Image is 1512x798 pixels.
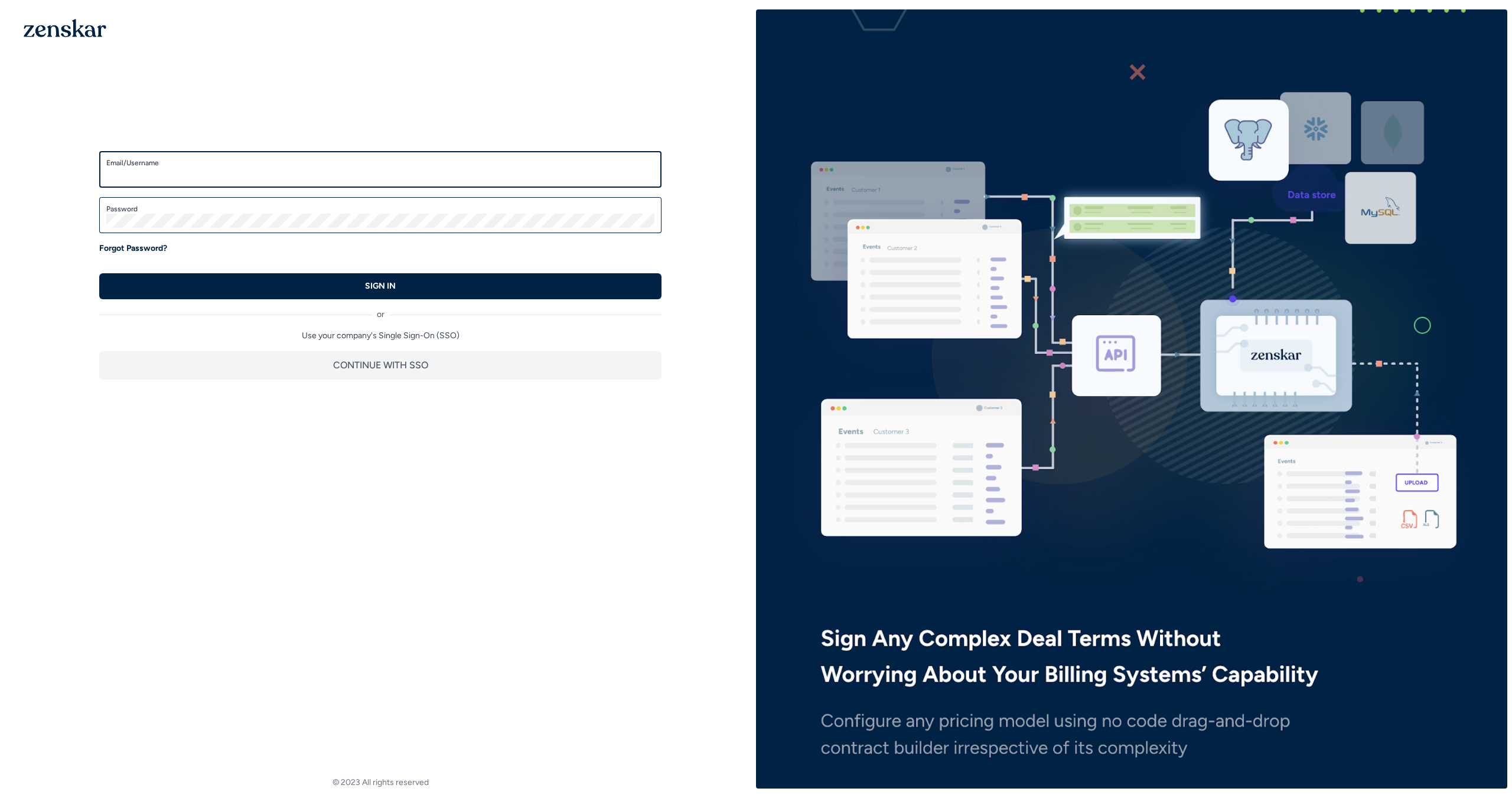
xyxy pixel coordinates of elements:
[106,204,654,214] label: Password
[99,243,167,254] a: Forgot Password?
[5,777,756,789] footer: © 2023 All rights reserved
[24,19,106,37] img: 1OGAJ2xQqyY4LXKgY66KYq0eOWRCkrZdAb3gUhuVAqdWPZE9SRJmCz+oDMSn4zDLXe31Ii730ItAGKgCKgCCgCikA4Av8PJUP...
[99,273,661,299] button: SIGN IN
[106,158,654,168] label: Email/Username
[99,299,661,320] div: or
[99,330,661,342] p: Use your company's Single Sign-On (SSO)
[99,351,661,380] button: CONTINUE WITH SSO
[365,280,396,292] p: SIGN IN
